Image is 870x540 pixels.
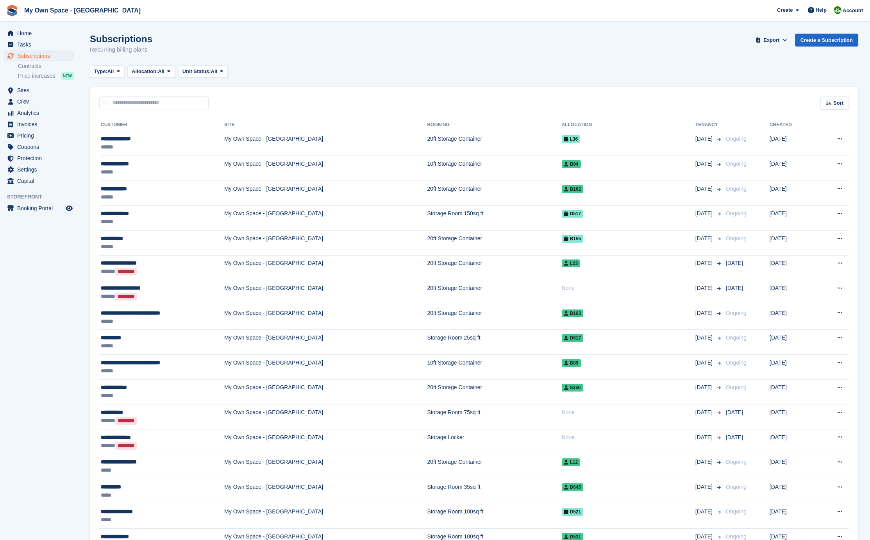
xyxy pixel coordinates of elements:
td: [DATE] [770,131,815,156]
th: Tenancy [695,119,723,131]
td: [DATE] [770,206,815,231]
span: D521 [562,508,584,516]
td: 20ft Storage Container [427,231,561,256]
td: My Own Space - [GEOGRAPHIC_DATA] [224,181,427,206]
span: D645 [562,483,584,491]
span: Ongoing [726,508,747,515]
span: Type: [94,68,107,75]
button: Export [754,34,789,46]
span: [DATE] [695,458,714,466]
span: Capital [17,175,64,186]
span: Storefront [7,193,78,201]
span: [DATE] [695,433,714,442]
td: My Own Space - [GEOGRAPHIC_DATA] [224,429,427,454]
div: None [562,284,695,292]
span: Ongoing [726,186,747,192]
td: 20ft Storage Container [427,131,561,156]
td: [DATE] [770,330,815,355]
th: Booking [427,119,561,131]
span: B89 [562,359,581,367]
span: Booking Portal [17,203,64,214]
a: Preview store [64,204,74,213]
a: menu [4,50,74,61]
td: Storage Room 35sq ft [427,479,561,504]
span: [DATE] [695,185,714,193]
td: My Own Space - [GEOGRAPHIC_DATA] [224,255,427,280]
td: 20ft Storage Container [427,181,561,206]
span: [DATE] [695,483,714,491]
span: D517 [562,210,584,218]
span: Ongoing [726,533,747,540]
th: Allocation [562,119,695,131]
span: Allocation: [132,68,158,75]
td: [DATE] [770,355,815,380]
td: 10ft Storage Container [427,156,561,181]
span: Analytics [17,107,64,118]
a: menu [4,175,74,186]
span: D617 [562,334,584,342]
span: B163 [562,309,584,317]
span: Ongoing [726,235,747,241]
td: [DATE] [770,429,815,454]
td: 20ft Storage Container [427,280,561,305]
span: Invoices [17,119,64,130]
span: Ongoing [726,210,747,216]
span: Protection [17,153,64,164]
a: menu [4,39,74,50]
th: Customer [99,119,224,131]
span: L23 [562,259,581,267]
span: B94 [562,160,581,168]
span: [DATE] [695,334,714,342]
span: Ongoing [726,310,747,316]
span: All [158,68,164,75]
span: [DATE] [695,408,714,417]
th: Site [224,119,427,131]
a: menu [4,28,74,39]
span: L12 [562,458,581,466]
td: My Own Space - [GEOGRAPHIC_DATA] [224,305,427,330]
span: CRM [17,96,64,107]
td: 20ft Storage Container [427,255,561,280]
span: Ongoing [726,384,747,390]
span: [DATE] [695,359,714,367]
span: Ongoing [726,459,747,465]
span: Tasks [17,39,64,50]
a: menu [4,107,74,118]
td: My Own Space - [GEOGRAPHIC_DATA] [224,280,427,305]
span: B162 [562,185,584,193]
td: [DATE] [770,231,815,256]
span: S350 [562,384,583,392]
td: 20ft Storage Container [427,454,561,479]
td: [DATE] [770,181,815,206]
a: menu [4,130,74,141]
button: Allocation: All [127,65,175,78]
span: [DATE] [695,234,714,243]
span: [DATE] [726,409,743,415]
span: [DATE] [695,135,714,143]
span: [DATE] [695,209,714,218]
td: My Own Space - [GEOGRAPHIC_DATA] [224,454,427,479]
span: Help [816,6,827,14]
span: Create [777,6,793,14]
td: My Own Space - [GEOGRAPHIC_DATA] [224,131,427,156]
td: 20ft Storage Container [427,305,561,330]
td: [DATE] [770,305,815,330]
span: [DATE] [726,434,743,440]
span: Sort [833,99,843,107]
td: [DATE] [770,156,815,181]
span: All [211,68,218,75]
td: Storage Locker [427,429,561,454]
span: [DATE] [726,285,743,291]
span: [DATE] [695,160,714,168]
td: My Own Space - [GEOGRAPHIC_DATA] [224,504,427,529]
td: My Own Space - [GEOGRAPHIC_DATA] [224,156,427,181]
td: Storage Room 25sq ft [427,330,561,355]
a: menu [4,141,74,152]
span: Ongoing [726,359,747,366]
span: Settings [17,164,64,175]
td: Storage Room 75sq ft [427,404,561,429]
a: menu [4,164,74,175]
a: Contracts [18,63,74,70]
span: [DATE] [695,284,714,292]
a: menu [4,203,74,214]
